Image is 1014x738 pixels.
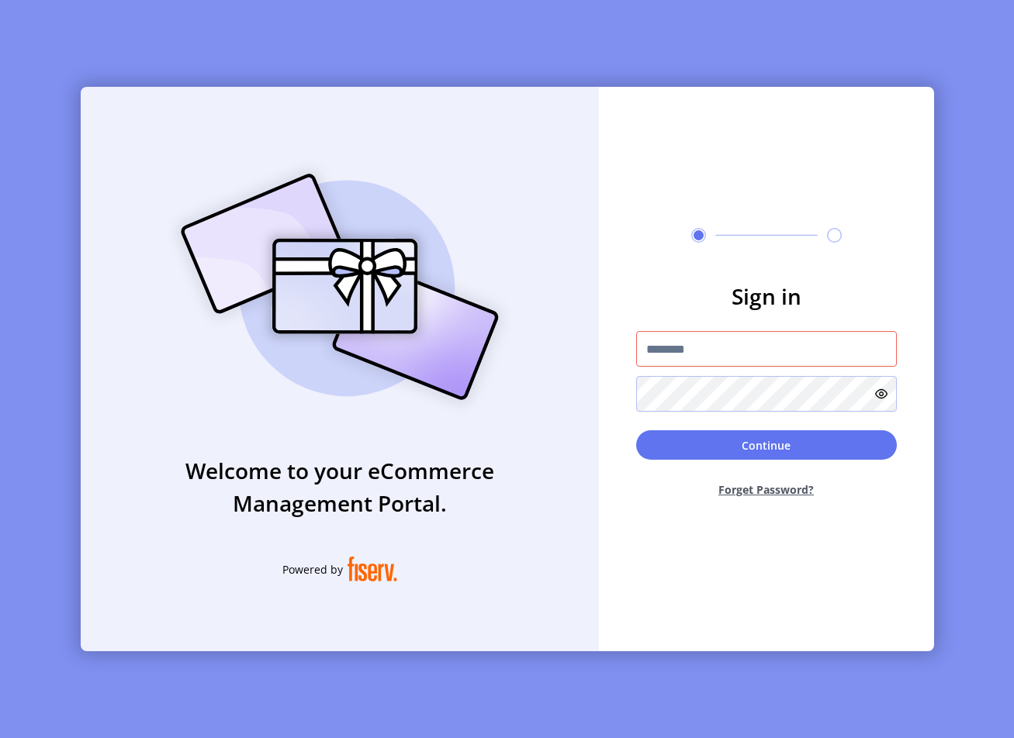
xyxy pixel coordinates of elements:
[636,430,897,460] button: Continue
[157,157,522,417] img: card_Illustration.svg
[636,469,897,510] button: Forget Password?
[636,280,897,312] h3: Sign in
[81,454,599,519] h3: Welcome to your eCommerce Management Portal.
[282,561,343,578] span: Powered by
